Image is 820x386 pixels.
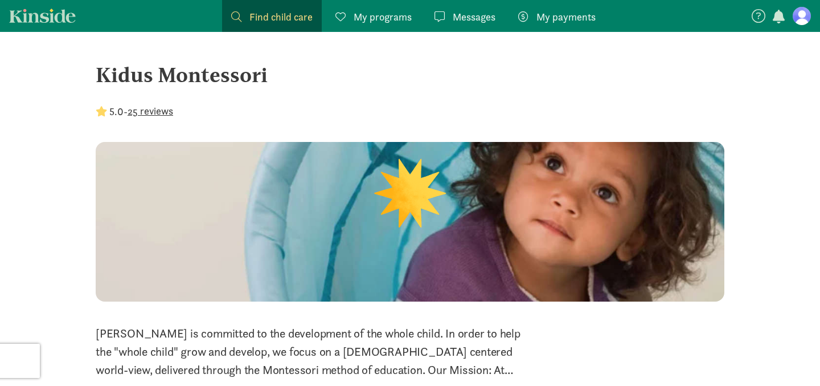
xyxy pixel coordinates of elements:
[536,9,596,25] span: My payments
[453,9,495,25] span: Messages
[354,9,412,25] span: My programs
[96,324,524,379] p: [PERSON_NAME] is committed to the development of the whole child. In order to help the "whole chi...
[96,59,724,90] div: Kidus Montessori
[109,105,124,118] strong: 5.0
[249,9,313,25] span: Find child care
[9,9,76,23] a: Kinside
[128,103,173,119] button: 25 reviews
[96,104,173,119] div: -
